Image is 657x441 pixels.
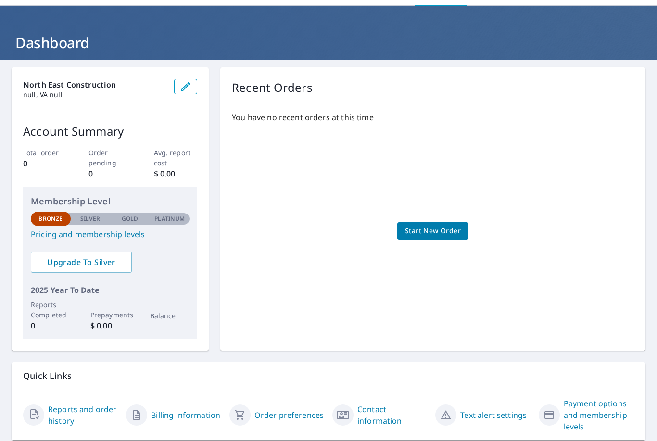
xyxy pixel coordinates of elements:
a: Pricing and membership levels [31,228,190,240]
p: Gold [122,214,138,223]
a: Order preferences [254,409,324,421]
a: Payment options and membership levels [564,398,634,432]
p: $ 0.00 [90,320,130,331]
p: Prepayments [90,310,130,320]
p: Silver [80,214,101,223]
p: Platinum [154,214,185,223]
a: Start New Order [397,222,468,240]
p: 2025 Year To Date [31,284,190,296]
p: Balance [150,311,190,321]
p: Avg. report cost [154,148,198,168]
p: Membership Level [31,195,190,208]
p: North East Construction [23,79,166,90]
p: 0 [23,158,67,169]
span: Start New Order [405,225,461,237]
a: Text alert settings [460,409,527,421]
h1: Dashboard [12,33,645,52]
a: Billing information [151,409,220,421]
p: Reports Completed [31,300,71,320]
p: Quick Links [23,370,634,382]
p: $ 0.00 [154,168,198,179]
a: Upgrade To Silver [31,252,132,273]
p: Order pending [88,148,132,168]
p: Total order [23,148,67,158]
a: Contact information [357,403,428,427]
p: 0 [31,320,71,331]
a: Reports and order history [48,403,118,427]
p: You have no recent orders at this time [232,112,634,123]
p: 0 [88,168,132,179]
p: Account Summary [23,123,197,140]
p: Recent Orders [232,79,313,96]
p: null, VA null [23,90,166,99]
span: Upgrade To Silver [38,257,124,267]
p: Bronze [38,214,63,223]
